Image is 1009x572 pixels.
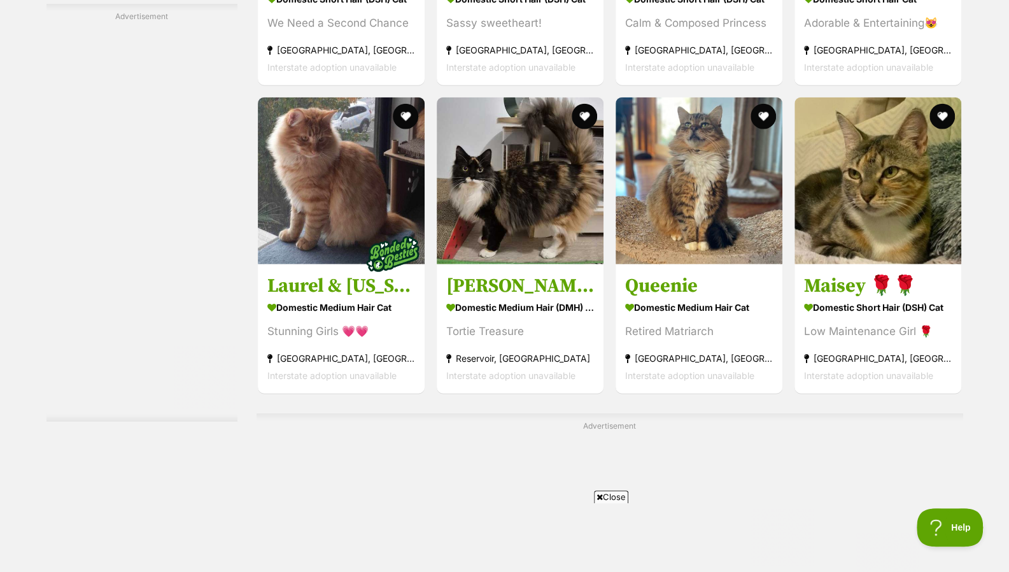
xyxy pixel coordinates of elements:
strong: Reservoir, [GEOGRAPHIC_DATA] [446,349,594,366]
strong: [GEOGRAPHIC_DATA], [GEOGRAPHIC_DATA] [625,349,773,366]
strong: Domestic Medium Hair Cat [625,297,773,316]
div: Advertisement [46,3,237,422]
iframe: Help Scout Beacon - Open [917,508,984,547]
div: We Need a Second Chance [267,15,415,32]
h3: Maisey 🌹🌹 [804,273,952,297]
strong: [GEOGRAPHIC_DATA], [GEOGRAPHIC_DATA] [804,349,952,366]
a: Queenie Domestic Medium Hair Cat Retired Matriarch [GEOGRAPHIC_DATA], [GEOGRAPHIC_DATA] Interstat... [616,264,782,393]
h3: Queenie [625,273,773,297]
div: Tortie Treasure [446,322,594,340]
img: Laurel & Montana 🌸🌸 - Domestic Medium Hair Cat [258,97,425,264]
span: Interstate adoption unavailable [625,369,754,380]
button: favourite [930,104,956,129]
div: Adorable & Entertaining😻 [804,15,952,32]
span: Interstate adoption unavailable [804,62,933,73]
div: Stunning Girls 💗💗 [267,322,415,340]
button: favourite [393,104,418,129]
strong: [GEOGRAPHIC_DATA], [GEOGRAPHIC_DATA] [267,41,415,59]
h3: [PERSON_NAME] [446,273,594,297]
a: Laurel & [US_STATE] 🌸🌸 Domestic Medium Hair Cat Stunning Girls 💗💗 [GEOGRAPHIC_DATA], [GEOGRAPHIC_... [258,264,425,393]
img: Maisey 🌹🌹 - Domestic Short Hair (DSH) Cat [794,97,961,264]
div: Retired Matriarch [625,322,773,340]
strong: Domestic Medium Hair (DMH) Cat [446,297,594,316]
strong: [GEOGRAPHIC_DATA], [GEOGRAPHIC_DATA] [446,41,594,59]
strong: [GEOGRAPHIC_DATA], [GEOGRAPHIC_DATA] [267,349,415,366]
strong: [GEOGRAPHIC_DATA], [GEOGRAPHIC_DATA] [804,41,952,59]
h3: Laurel & [US_STATE] 🌸🌸 [267,273,415,297]
img: Queenie - Domestic Medium Hair Cat [616,97,782,264]
div: Sassy sweetheart! [446,15,594,32]
strong: Domestic Short Hair (DSH) Cat [804,297,952,316]
strong: Domestic Medium Hair Cat [267,297,415,316]
button: favourite [572,104,597,129]
span: Interstate adoption unavailable [446,62,575,73]
div: Low Maintenance Girl 🌹 [804,322,952,340]
span: Interstate adoption unavailable [267,62,397,73]
span: Interstate adoption unavailable [267,369,397,380]
iframe: Advertisement [46,27,237,409]
a: [PERSON_NAME] Domestic Medium Hair (DMH) Cat Tortie Treasure Reservoir, [GEOGRAPHIC_DATA] Interst... [437,264,603,393]
img: bonded besties [361,222,425,285]
span: Interstate adoption unavailable [804,369,933,380]
iframe: Advertisement [196,508,814,566]
button: favourite [751,104,776,129]
a: Maisey 🌹🌹 Domestic Short Hair (DSH) Cat Low Maintenance Girl 🌹 [GEOGRAPHIC_DATA], [GEOGRAPHIC_DAT... [794,264,961,393]
span: Close [594,490,628,503]
strong: [GEOGRAPHIC_DATA], [GEOGRAPHIC_DATA] [625,41,773,59]
div: Calm & Composed Princess [625,15,773,32]
span: Interstate adoption unavailable [625,62,754,73]
span: Interstate adoption unavailable [446,369,575,380]
img: Diana - Domestic Medium Hair (DMH) Cat [437,97,603,264]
